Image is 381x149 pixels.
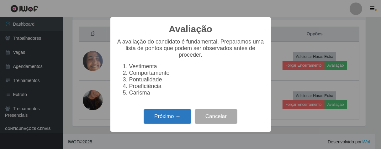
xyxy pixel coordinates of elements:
[195,109,237,124] button: Cancelar
[129,76,265,83] li: Pontualidade
[129,63,265,70] li: Vestimenta
[129,70,265,76] li: Comportamento
[144,109,191,124] button: Próximo →
[129,90,265,96] li: Carisma
[117,39,265,58] p: A avaliação do candidato é fundamental. Preparamos uma lista de pontos que podem ser observados a...
[169,23,212,35] h2: Avaliação
[129,83,265,90] li: Proeficiência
